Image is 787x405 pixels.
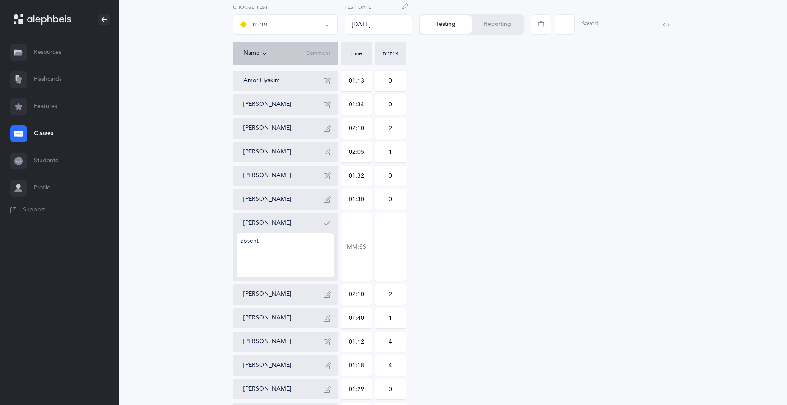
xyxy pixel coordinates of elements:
input: MM:SS [342,166,371,186]
label: Test Date [345,3,412,11]
input: MM:SS [342,95,371,114]
input: MM:SS [342,71,371,91]
button: [PERSON_NAME] [243,172,291,180]
input: MM:SS [342,214,371,280]
span: Comment [306,50,330,57]
button: Amor Elyakim [243,77,280,85]
div: [DATE] [345,14,412,35]
input: MM:SS [342,332,371,352]
button: אותיות [233,14,338,35]
input: MM:SS [342,190,371,209]
input: MM:SS [342,380,371,399]
input: MM:SS [342,285,371,304]
div: אותיות [240,19,267,30]
button: [PERSON_NAME] [243,338,291,346]
button: [PERSON_NAME] [243,290,291,299]
button: [PERSON_NAME] [243,100,291,109]
div: Name [243,49,307,58]
button: [PERSON_NAME] [243,195,291,204]
span: Support [23,206,45,214]
button: [PERSON_NAME] [243,148,291,156]
button: [PERSON_NAME] [243,219,291,227]
button: [PERSON_NAME] [243,361,291,370]
button: Reporting [472,15,523,34]
button: [PERSON_NAME] [243,314,291,322]
input: MM:SS [342,142,371,162]
input: MM:SS [342,356,371,375]
span: Saved [582,20,598,27]
label: Choose test [233,3,338,11]
button: [PERSON_NAME] [243,385,291,394]
input: MM:SS [342,308,371,328]
input: MM:SS [342,119,371,138]
div: Time [343,51,370,56]
button: [PERSON_NAME] [243,124,291,133]
div: אותיות [377,51,403,56]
